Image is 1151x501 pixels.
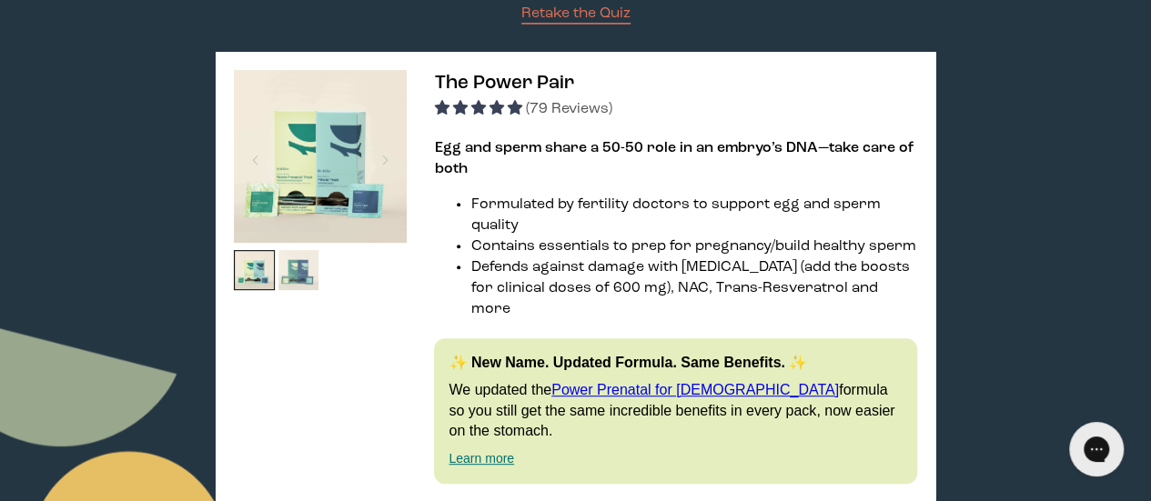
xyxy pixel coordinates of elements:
[234,70,407,243] img: thumbnail image
[470,195,916,236] li: Formulated by fertility doctors to support egg and sperm quality
[521,4,631,25] a: Retake the Quiz
[434,74,573,93] span: The Power Pair
[434,141,913,176] strong: Egg and sperm share a 50-50 role in an embryo’s DNA—take care of both
[449,380,902,441] p: We updated the formula so you still get the same incredible benefits in every pack, now easier on...
[521,6,631,21] span: Retake the Quiz
[470,257,916,320] li: Defends against damage with [MEDICAL_DATA] (add the boosts for clinical doses of 600 mg), NAC, Tr...
[234,250,275,291] img: thumbnail image
[551,382,839,397] a: Power Prenatal for [DEMOGRAPHIC_DATA]
[278,250,319,291] img: thumbnail image
[434,102,525,116] span: 4.92 stars
[449,451,514,466] a: Learn more
[1060,416,1133,483] iframe: Gorgias live chat messenger
[470,236,916,257] li: Contains essentials to prep for pregnancy/build healthy sperm
[525,102,611,116] span: (79 Reviews)
[449,355,807,370] strong: ✨ New Name. Updated Formula. Same Benefits. ✨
